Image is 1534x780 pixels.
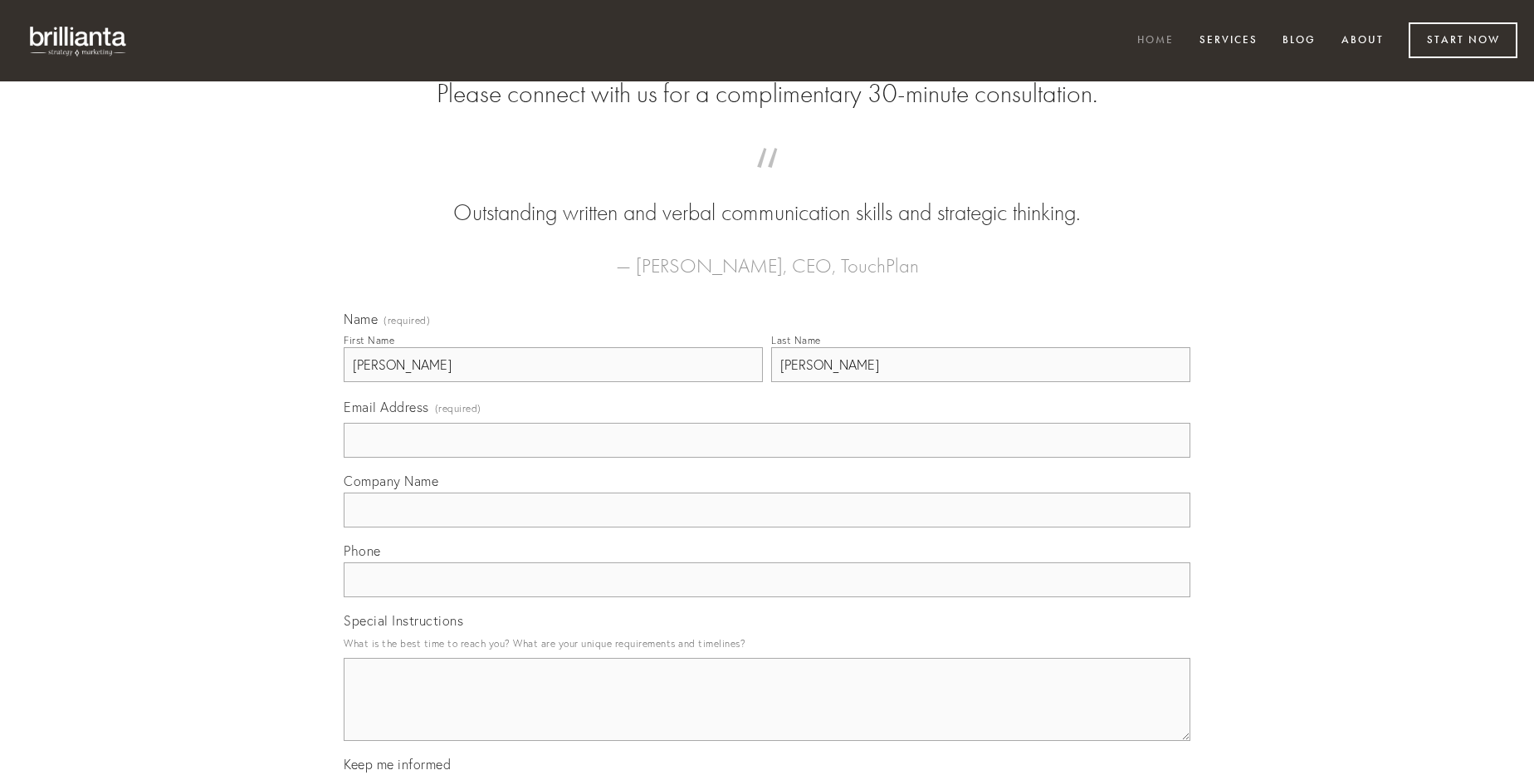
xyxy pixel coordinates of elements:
[344,399,429,415] span: Email Address
[344,311,378,327] span: Name
[370,229,1164,282] figcaption: — [PERSON_NAME], CEO, TouchPlan
[344,632,1190,655] p: What is the best time to reach you? What are your unique requirements and timelines?
[1331,27,1395,55] a: About
[17,17,141,65] img: brillianta - research, strategy, marketing
[344,756,451,773] span: Keep me informed
[771,334,821,346] div: Last Name
[435,397,481,419] span: (required)
[344,612,463,629] span: Special Instructions
[1272,27,1326,55] a: Blog
[1126,27,1185,55] a: Home
[1409,22,1517,58] a: Start Now
[370,164,1164,229] blockquote: Outstanding written and verbal communication skills and strategic thinking.
[344,473,438,489] span: Company Name
[370,164,1164,197] span: “
[1189,27,1268,55] a: Services
[344,542,381,559] span: Phone
[344,78,1190,110] h2: Please connect with us for a complimentary 30-minute consultation.
[344,334,394,346] div: First Name
[383,316,430,326] span: (required)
